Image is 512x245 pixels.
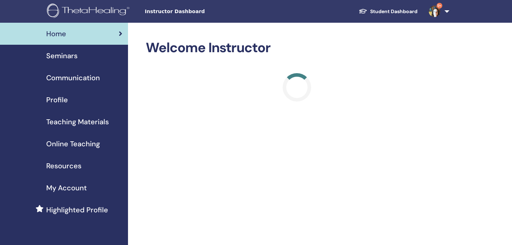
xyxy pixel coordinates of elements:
span: My Account [46,183,87,193]
span: Teaching Materials [46,116,109,127]
a: Student Dashboard [353,5,423,18]
span: Home [46,28,66,39]
span: Instructor Dashboard [145,8,251,15]
span: Resources [46,160,81,171]
span: Seminars [46,50,78,61]
span: Online Teaching [46,138,100,149]
h2: Welcome Instructor [146,40,448,56]
img: logo.png [47,4,132,20]
img: graduation-cap-white.svg [359,8,367,14]
span: Profile [46,94,68,105]
span: 9+ [437,3,442,9]
span: Highlighted Profile [46,205,108,215]
span: Communication [46,72,100,83]
img: default.jpg [429,6,440,17]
